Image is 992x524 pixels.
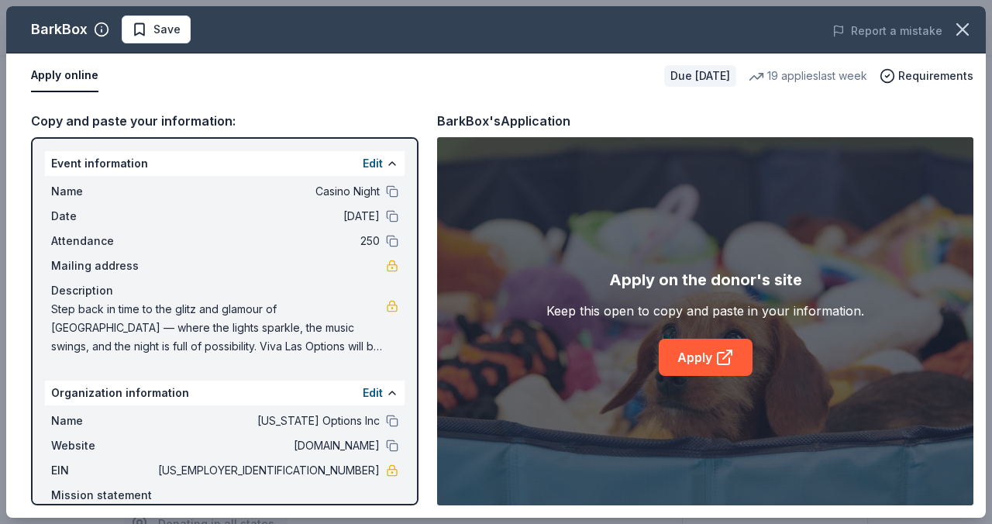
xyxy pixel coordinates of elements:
[45,151,405,176] div: Event information
[155,232,380,250] span: 250
[122,16,191,43] button: Save
[31,17,88,42] div: BarkBox
[51,412,155,430] span: Name
[155,436,380,455] span: [DOMAIN_NAME]
[749,67,867,85] div: 19 applies last week
[880,67,973,85] button: Requirements
[155,207,380,226] span: [DATE]
[659,339,753,376] a: Apply
[832,22,942,40] button: Report a mistake
[51,461,155,480] span: EIN
[363,154,383,173] button: Edit
[155,182,380,201] span: Casino Night
[153,20,181,39] span: Save
[51,281,398,300] div: Description
[155,461,380,480] span: [US_EMPLOYER_IDENTIFICATION_NUMBER]
[51,182,155,201] span: Name
[31,60,98,92] button: Apply online
[155,412,380,430] span: [US_STATE] Options Inc
[546,302,864,320] div: Keep this open to copy and paste in your information.
[363,384,383,402] button: Edit
[609,267,802,292] div: Apply on the donor's site
[51,257,155,275] span: Mailing address
[437,111,570,131] div: BarkBox's Application
[898,67,973,85] span: Requirements
[51,486,398,505] div: Mission statement
[51,232,155,250] span: Attendance
[51,207,155,226] span: Date
[664,65,736,87] div: Due [DATE]
[51,436,155,455] span: Website
[45,381,405,405] div: Organization information
[51,300,386,356] span: Step back in time to the glitz and glamour of [GEOGRAPHIC_DATA] — where the lights sparkle, the m...
[31,111,418,131] div: Copy and paste your information:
